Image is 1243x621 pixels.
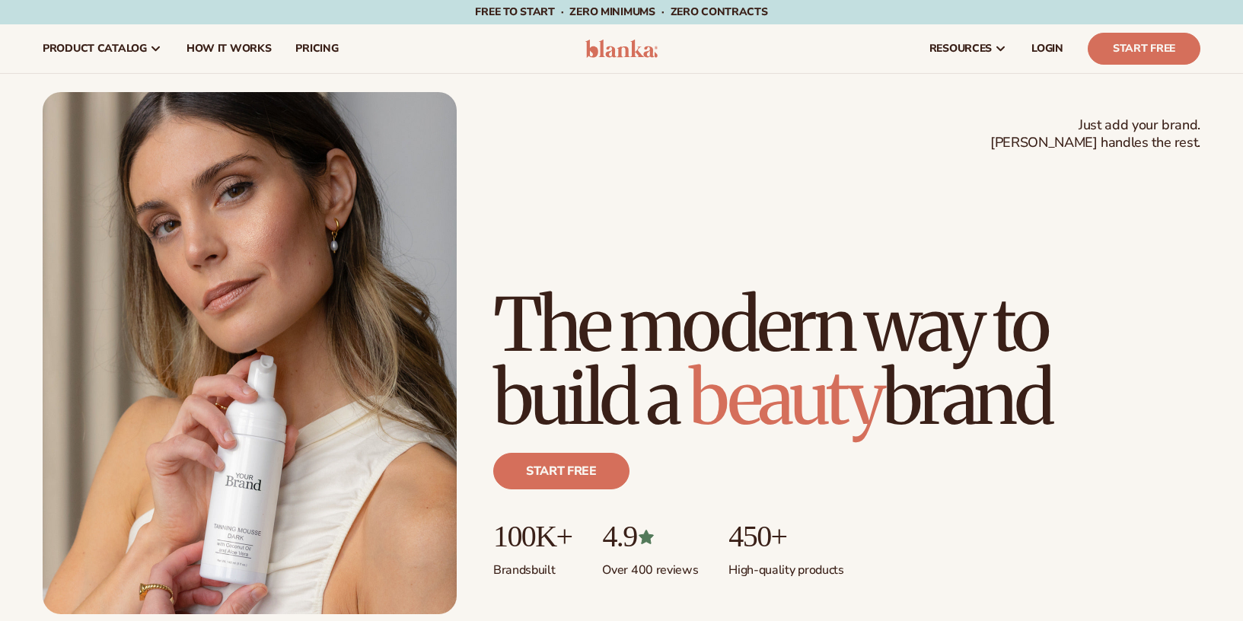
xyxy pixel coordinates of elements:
a: pricing [283,24,350,73]
a: Start Free [1088,33,1200,65]
span: Free to start · ZERO minimums · ZERO contracts [475,5,767,19]
span: beauty [689,352,882,444]
p: 450+ [728,520,843,553]
span: LOGIN [1031,43,1063,55]
span: How It Works [186,43,272,55]
span: product catalog [43,43,147,55]
span: Just add your brand. [PERSON_NAME] handles the rest. [990,116,1200,152]
span: pricing [295,43,338,55]
img: logo [585,40,658,58]
h1: The modern way to build a brand [493,288,1200,435]
a: Start free [493,453,629,489]
p: 100K+ [493,520,572,553]
p: High-quality products [728,553,843,578]
p: Over 400 reviews [602,553,698,578]
a: product catalog [30,24,174,73]
img: Female holding tanning mousse. [43,92,457,614]
a: resources [917,24,1019,73]
p: 4.9 [602,520,698,553]
p: Brands built [493,553,572,578]
a: LOGIN [1019,24,1076,73]
a: How It Works [174,24,284,73]
span: resources [929,43,992,55]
